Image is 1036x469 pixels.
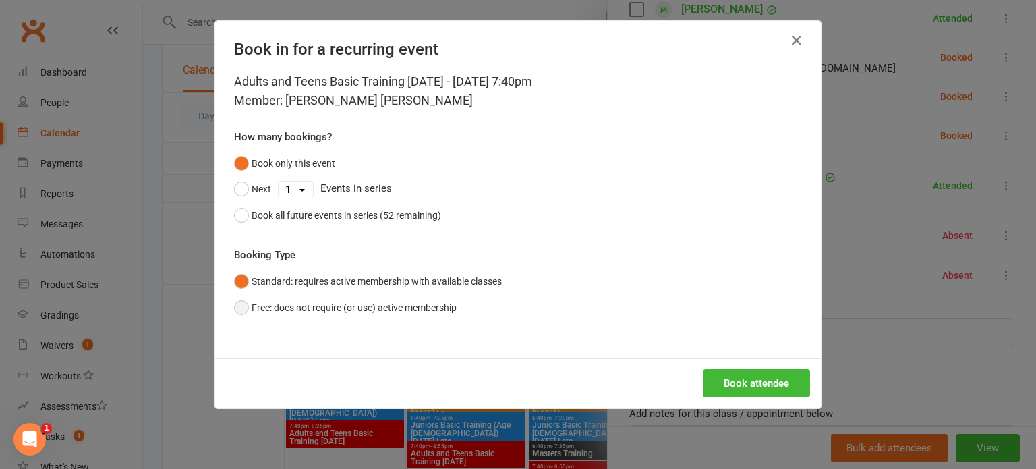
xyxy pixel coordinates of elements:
iframe: Intercom live chat [13,423,46,456]
button: Book only this event [234,150,335,176]
button: Close [786,30,807,51]
h4: Book in for a recurring event [234,40,802,59]
div: Adults and Teens Basic Training [DATE] - [DATE] 7:40pm Member: [PERSON_NAME] [PERSON_NAME] [234,72,802,110]
label: How many bookings? [234,129,332,145]
button: Book all future events in series (52 remaining) [234,202,441,228]
span: 1 [41,423,52,434]
div: Events in series [234,176,802,202]
button: Book attendee [703,369,810,397]
button: Next [234,176,271,202]
div: Book all future events in series (52 remaining) [252,208,441,223]
button: Free: does not require (or use) active membership [234,295,457,321]
button: Standard: requires active membership with available classes [234,269,502,294]
label: Booking Type [234,247,295,263]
